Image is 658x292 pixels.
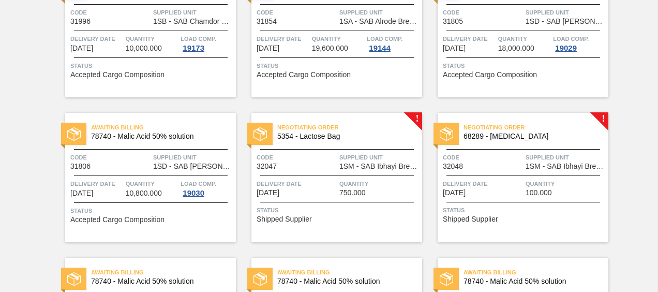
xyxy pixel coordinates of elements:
[253,272,267,286] img: status
[257,215,312,223] span: Shipped Supplier
[70,18,91,25] span: 31996
[440,272,453,286] img: status
[126,45,162,52] span: 10,000.000
[257,45,279,52] span: 09/25/2025
[236,113,422,242] a: !statusNegotiating Order5354 - Lactose BagCode32047Supplied Unit1SM - SAB Ibhayi BreweryDelivery ...
[126,34,178,44] span: Quantity
[67,127,81,141] img: status
[443,205,606,215] span: Status
[422,113,608,242] a: !statusNegotiating Order68289 - [MEDICAL_DATA]Code32048Supplied Unit1SM - SAB Ibhayi BreweryDeliv...
[463,133,600,140] span: 68289 - Magnesium Oxide
[70,163,91,170] span: 31806
[443,152,523,163] span: Code
[70,7,151,18] span: Code
[277,278,414,285] span: 78740 - Malic Acid 50% solution
[153,163,233,170] span: 1SD - SAB Rosslyn Brewery
[443,45,466,52] span: 09/25/2025
[339,189,366,197] span: 750.000
[463,267,608,278] span: Awaiting Billing
[367,44,393,52] div: 19144
[339,179,420,189] span: Quantity
[367,34,420,52] a: Load Comp.19144
[498,34,551,44] span: Quantity
[257,7,337,18] span: Code
[257,152,337,163] span: Code
[257,71,351,79] span: Accepted Cargo Composition
[153,7,233,18] span: Supplied Unit
[553,34,606,52] a: Load Comp.19029
[339,163,420,170] span: 1SM - SAB Ibhayi Brewery
[526,163,606,170] span: 1SM - SAB Ibhayi Brewery
[70,34,123,44] span: Delivery Date
[440,127,453,141] img: status
[253,127,267,141] img: status
[50,113,236,242] a: statusAwaiting Billing78740 - Malic Acid 50% solutionCode31806Supplied Unit1SD - SAB [PERSON_NAME...
[91,267,236,278] span: Awaiting Billing
[312,34,365,44] span: Quantity
[181,179,216,189] span: Load Comp.
[443,7,523,18] span: Code
[70,71,165,79] span: Accepted Cargo Composition
[443,61,606,71] span: Status
[498,45,534,52] span: 18,000.000
[339,18,420,25] span: 1SA - SAB Alrode Brewery
[181,179,233,197] a: Load Comp.19030
[181,44,206,52] div: 19173
[312,45,348,52] span: 19,600.000
[339,152,420,163] span: Supplied Unit
[257,61,420,71] span: Status
[526,152,606,163] span: Supplied Unit
[443,179,523,189] span: Delivery Date
[526,7,606,18] span: Supplied Unit
[257,18,277,25] span: 31854
[70,216,165,224] span: Accepted Cargo Composition
[443,189,466,197] span: 09/30/2025
[126,179,178,189] span: Quantity
[153,18,233,25] span: 1SB - SAB Chamdor Brewery
[277,267,422,278] span: Awaiting Billing
[443,71,537,79] span: Accepted Cargo Composition
[257,205,420,215] span: Status
[277,133,414,140] span: 5354 - Lactose Bag
[553,44,579,52] div: 19029
[91,122,236,133] span: Awaiting Billing
[367,34,402,44] span: Load Comp.
[153,152,233,163] span: Supplied Unit
[126,189,162,197] span: 10,800.000
[277,122,422,133] span: Negotiating Order
[257,163,277,170] span: 32047
[181,189,206,197] div: 19030
[70,61,233,71] span: Status
[339,7,420,18] span: Supplied Unit
[443,18,463,25] span: 31805
[553,34,589,44] span: Load Comp.
[181,34,233,52] a: Load Comp.19173
[181,34,216,44] span: Load Comp.
[257,34,309,44] span: Delivery Date
[257,189,279,197] span: 09/30/2025
[443,215,498,223] span: Shipped Supplier
[526,18,606,25] span: 1SD - SAB Rosslyn Brewery
[526,179,606,189] span: Quantity
[70,179,123,189] span: Delivery Date
[70,206,233,216] span: Status
[91,278,228,285] span: 78740 - Malic Acid 50% solution
[443,163,463,170] span: 32048
[257,179,337,189] span: Delivery Date
[463,122,608,133] span: Negotiating Order
[67,272,81,286] img: status
[70,189,93,197] span: 09/26/2025
[70,152,151,163] span: Code
[443,34,496,44] span: Delivery Date
[70,45,93,52] span: 09/24/2025
[526,189,552,197] span: 100.000
[463,278,600,285] span: 78740 - Malic Acid 50% solution
[91,133,228,140] span: 78740 - Malic Acid 50% solution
